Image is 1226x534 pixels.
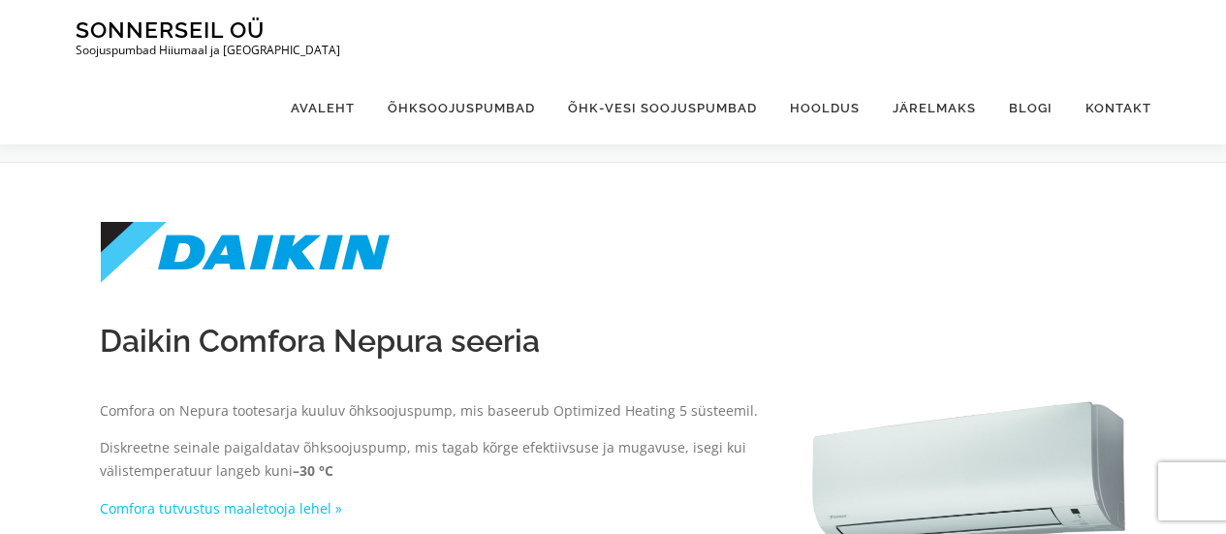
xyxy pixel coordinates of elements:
a: Sonnerseil OÜ [76,16,265,43]
strong: –30 °C [293,461,333,480]
a: Comfora tutvustus maaletooja lehel » [100,499,342,518]
p: Comfora on Nepura tootesarja kuuluv õhksoojuspump, mis baseerub Optimized Heating 5 süsteemil. [100,399,771,423]
p: Diskreetne seinale paigaldatav õhksoojuspump, mis tagab kõrge efektiivsuse ja mugavuse, isegi kui... [100,436,771,483]
img: DAIKIN_logo.svg [100,221,391,284]
a: Blogi [992,72,1069,144]
a: Hooldus [773,72,876,144]
a: Õhksoojuspumbad [371,72,551,144]
p: Soojuspumbad Hiiumaal ja [GEOGRAPHIC_DATA] [76,44,340,57]
a: Järelmaks [876,72,992,144]
a: Õhk-vesi soojuspumbad [551,72,773,144]
a: Avaleht [274,72,371,144]
a: Kontakt [1069,72,1151,144]
span: Daikin Comfora Nepura seeria [100,323,540,359]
